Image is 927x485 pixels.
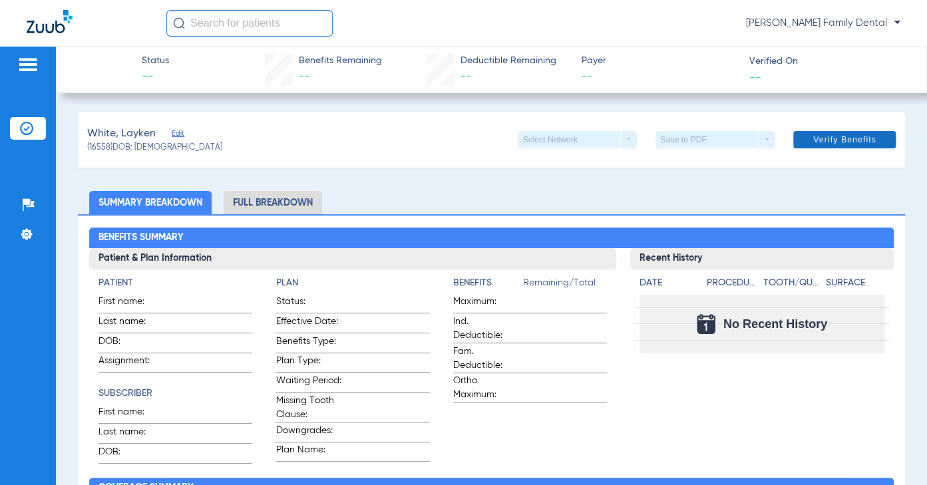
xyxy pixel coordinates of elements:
[98,276,252,290] h4: Patient
[523,276,607,295] span: Remaining/Total
[89,228,894,249] h2: Benefits Summary
[87,142,222,154] span: (16558) DOB: [DEMOGRAPHIC_DATA]
[142,54,169,68] span: Status
[142,69,169,85] span: --
[860,421,927,485] iframe: Chat Widget
[763,276,822,290] h4: Tooth/Quad
[276,276,429,290] h4: Plan
[453,276,523,290] h4: Benefits
[27,10,73,33] img: Zuub Logo
[453,345,518,373] span: Fam. Deductible:
[98,335,164,353] span: DOB:
[461,71,471,82] span: --
[172,129,184,142] span: Edit
[723,317,827,331] span: No Recent History
[299,54,382,68] span: Benefits Remaining
[98,425,164,443] span: Last name:
[793,131,896,148] button: Verify Benefits
[166,10,333,37] input: Search for patients
[453,276,523,295] app-breakdown-title: Benefits
[98,315,164,333] span: Last name:
[276,424,341,442] span: Downgrades:
[98,295,164,313] span: First name:
[826,276,884,295] app-breakdown-title: Surface
[461,54,556,68] span: Deductible Remaining
[98,445,164,463] span: DOB:
[17,57,39,73] img: hamburger-icon
[299,71,309,82] span: --
[89,248,616,269] h3: Patient & Plan Information
[276,374,341,392] span: Waiting Period:
[276,394,341,422] span: Missing Tooth Clause:
[697,314,715,334] img: Calendar
[98,405,164,423] span: First name:
[707,276,759,295] app-breakdown-title: Procedure
[89,191,212,214] li: Summary Breakdown
[640,276,695,295] app-breakdown-title: Date
[453,315,518,343] span: Ind. Deductible:
[224,191,322,214] li: Full Breakdown
[826,276,884,290] h4: Surface
[98,354,164,372] span: Assignment:
[763,276,822,295] app-breakdown-title: Tooth/Quad
[87,126,156,142] span: White, Layken
[276,335,341,353] span: Benefits Type:
[640,276,695,290] h4: Date
[746,17,900,30] span: [PERSON_NAME] Family Dental
[813,134,876,145] span: Verify Benefits
[581,54,737,68] span: Payer
[276,443,341,461] span: Plan Name:
[276,354,341,372] span: Plan Type:
[173,17,185,29] img: Search Icon
[276,295,341,313] span: Status:
[453,374,518,402] span: Ortho Maximum:
[581,69,737,85] span: --
[276,315,341,333] span: Effective Date:
[453,295,518,313] span: Maximum:
[749,55,906,69] span: Verified On
[630,248,894,269] h3: Recent History
[707,276,759,290] h4: Procedure
[98,387,252,401] h4: Subscriber
[749,70,761,84] span: --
